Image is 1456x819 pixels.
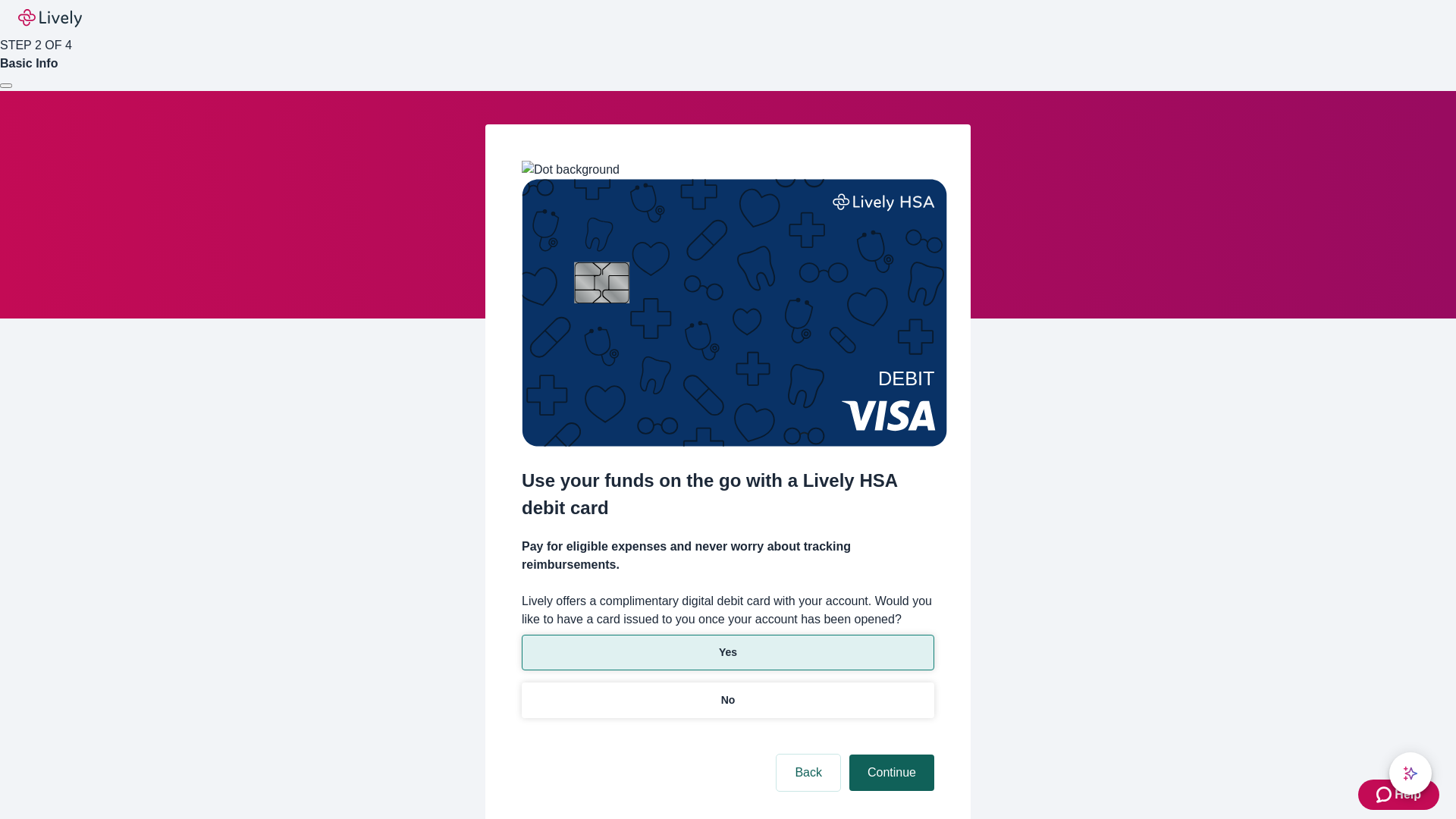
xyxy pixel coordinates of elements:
button: chat [1389,752,1432,795]
h4: Pay for eligible expenses and never worry about tracking reimbursements. [522,538,934,574]
p: No [721,692,736,708]
button: Back [777,755,840,791]
h2: Use your funds on the go with a Lively HSA debit card [522,467,934,522]
img: Debit card [522,179,947,447]
svg: Lively AI Assistant [1403,766,1418,781]
img: Dot background [522,161,620,179]
label: Lively offers a complimentary digital debit card with your account. Would you like to have a card... [522,592,934,629]
button: No [522,682,934,718]
p: Yes [719,645,737,661]
svg: Zendesk support icon [1376,786,1395,804]
span: Help [1395,786,1421,804]
img: Lively [18,9,82,27]
button: Continue [849,755,934,791]
button: Yes [522,635,934,670]
button: Zendesk support iconHelp [1358,780,1439,810]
